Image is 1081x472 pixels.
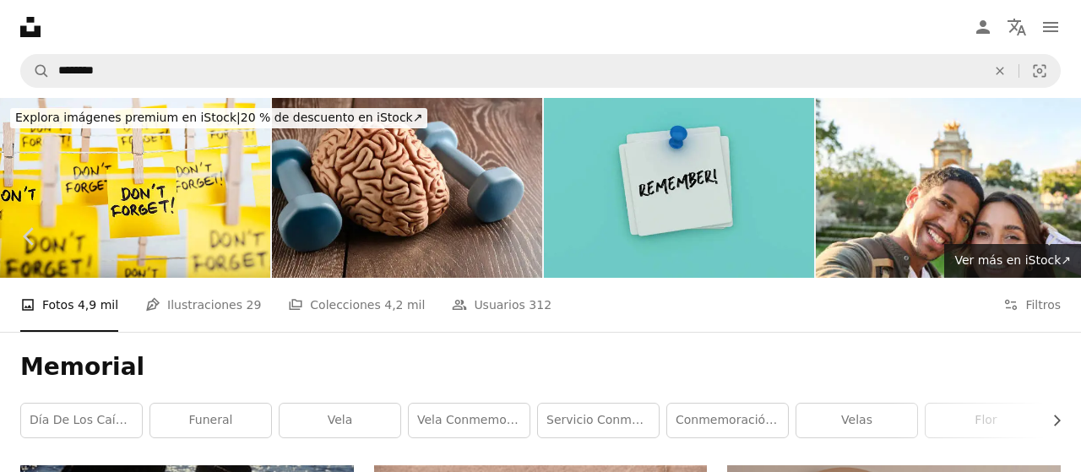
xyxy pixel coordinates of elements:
a: Usuarios 312 [452,278,551,332]
a: Vela conmemorativa [409,404,530,437]
button: Borrar [981,55,1019,87]
button: Filtros [1003,278,1061,332]
a: velas [796,404,917,437]
a: Iniciar sesión / Registrarse [966,10,1000,44]
span: 29 [246,296,261,314]
button: Menú [1034,10,1067,44]
a: flor [926,404,1046,437]
a: funeral [150,404,271,437]
span: 312 [529,296,551,314]
a: Conmemoración del 11-S [667,404,788,437]
a: Ilustraciones 29 [145,278,261,332]
a: Siguiente [1022,155,1081,317]
span: 4,2 mil [384,296,425,314]
button: Buscar en Unsplash [21,55,50,87]
form: Encuentra imágenes en todo el sitio [20,54,1061,88]
button: desplazar lista a la derecha [1041,404,1061,437]
a: Colecciones 4,2 mil [288,278,425,332]
span: Ver más en iStock ↗ [954,253,1071,267]
img: Nota adhesiva con Recordar palabra [544,98,814,278]
a: día de los caídos [21,404,142,437]
div: 20 % de descuento en iStock ↗ [10,108,427,128]
a: Ver más en iStock↗ [944,244,1081,278]
a: Servicio conmemorativo [538,404,659,437]
a: Inicio — Unsplash [20,17,41,37]
span: Explora imágenes premium en iStock | [15,111,241,124]
img: Brain exercise concept. Model brain with two dumbbells on the table. [272,98,542,278]
button: Idioma [1000,10,1034,44]
button: Búsqueda visual [1019,55,1060,87]
a: vela [280,404,400,437]
h1: Memorial [20,352,1061,382]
